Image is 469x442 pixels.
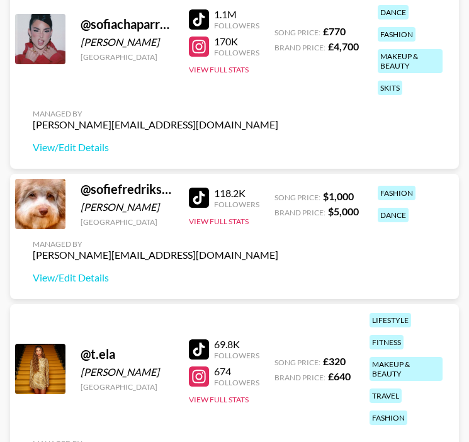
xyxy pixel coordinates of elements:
[274,373,325,382] span: Brand Price:
[214,187,259,200] div: 118.2K
[81,16,174,32] div: @ sofiachaparrorr
[189,217,249,226] button: View Full Stats
[33,249,278,261] div: [PERSON_NAME][EMAIL_ADDRESS][DOMAIN_NAME]
[81,366,174,378] div: [PERSON_NAME]
[189,65,249,74] button: View Full Stats
[323,355,346,367] strong: £ 320
[370,411,407,425] div: fashion
[33,271,278,284] a: View/Edit Details
[370,313,411,327] div: lifestyle
[214,200,259,209] div: Followers
[328,205,359,217] strong: $ 5,000
[378,27,415,42] div: fashion
[370,335,404,349] div: fitness
[81,36,174,48] div: [PERSON_NAME]
[214,378,259,387] div: Followers
[214,351,259,360] div: Followers
[214,21,259,30] div: Followers
[370,388,402,403] div: travel
[328,40,359,52] strong: £ 4,700
[81,217,174,227] div: [GEOGRAPHIC_DATA]
[378,186,415,200] div: fashion
[81,201,174,213] div: [PERSON_NAME]
[378,81,402,95] div: skits
[274,208,325,217] span: Brand Price:
[214,338,259,351] div: 69.8K
[33,109,278,118] div: Managed By
[378,5,409,20] div: dance
[274,193,320,202] span: Song Price:
[33,239,278,249] div: Managed By
[81,181,174,197] div: @ sofiefredriksson
[323,190,354,202] strong: $ 1,000
[328,370,351,382] strong: £ 640
[378,208,409,222] div: dance
[81,346,174,362] div: @ t.ela
[214,8,259,21] div: 1.1M
[214,365,259,378] div: 674
[214,48,259,57] div: Followers
[81,52,174,62] div: [GEOGRAPHIC_DATA]
[33,141,278,154] a: View/Edit Details
[370,357,443,381] div: makeup & beauty
[274,28,320,37] span: Song Price:
[378,49,443,73] div: makeup & beauty
[274,358,320,367] span: Song Price:
[81,382,174,392] div: [GEOGRAPHIC_DATA]
[323,25,346,37] strong: £ 770
[214,35,259,48] div: 170K
[189,395,249,404] button: View Full Stats
[274,43,325,52] span: Brand Price:
[33,118,278,131] div: [PERSON_NAME][EMAIL_ADDRESS][DOMAIN_NAME]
